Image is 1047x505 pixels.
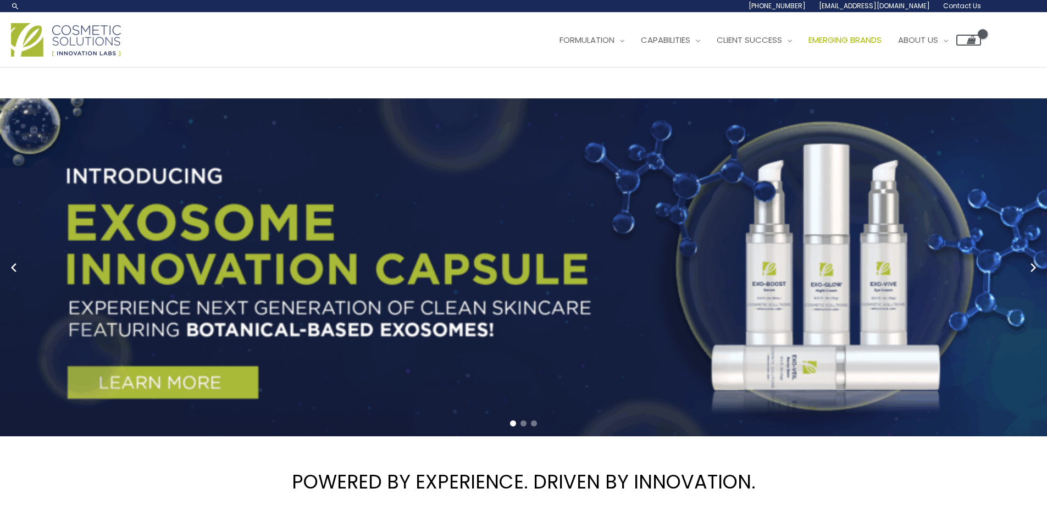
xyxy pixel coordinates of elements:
a: Capabilities [633,24,708,57]
img: Cosmetic Solutions Logo [11,23,121,57]
nav: Site Navigation [543,24,981,57]
span: About Us [898,34,938,46]
span: Client Success [717,34,782,46]
a: Search icon link [11,2,20,10]
span: Go to slide 3 [531,420,537,426]
a: About Us [890,24,956,57]
span: Contact Us [943,1,981,10]
span: Go to slide 1 [510,420,516,426]
span: [EMAIL_ADDRESS][DOMAIN_NAME] [819,1,930,10]
span: Capabilities [641,34,690,46]
span: Emerging Brands [808,34,882,46]
button: Previous slide [5,259,22,276]
button: Next slide [1025,259,1042,276]
span: Go to slide 2 [520,420,527,426]
a: Client Success [708,24,800,57]
span: [PHONE_NUMBER] [749,1,806,10]
a: Formulation [551,24,633,57]
span: Formulation [559,34,614,46]
a: View Shopping Cart, empty [956,35,981,46]
a: Emerging Brands [800,24,890,57]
